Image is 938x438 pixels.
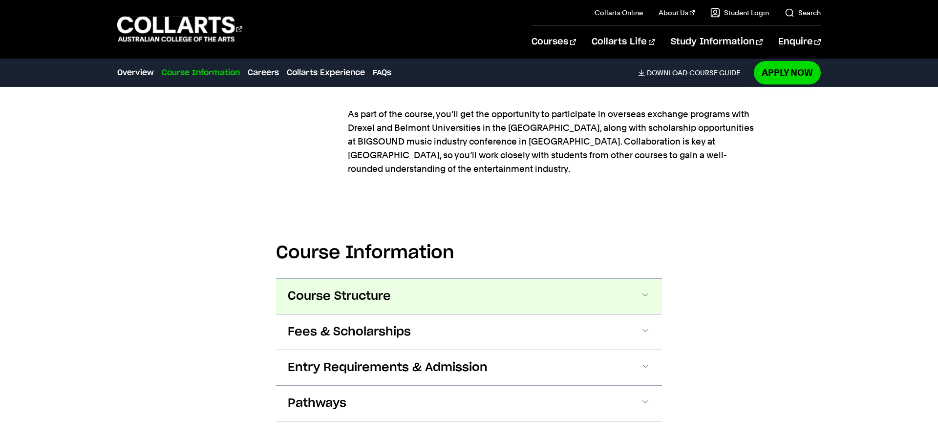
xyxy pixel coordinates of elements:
button: Fees & Scholarships [276,314,662,350]
a: Student Login [710,8,769,18]
a: Course Information [162,67,240,79]
a: Apply Now [754,61,821,84]
h2: Course Information [276,242,662,264]
span: Pathways [288,396,346,411]
a: DownloadCourse Guide [638,68,748,77]
a: FAQs [373,67,391,79]
a: Study Information [671,26,763,58]
a: About Us [659,8,695,18]
p: As part of the course, you’ll get the opportunity to participate in overseas exchange programs wi... [348,94,761,176]
span: Course Structure [288,289,391,304]
a: Overview [117,67,154,79]
a: Collarts Experience [287,67,365,79]
a: Careers [248,67,279,79]
a: Collarts Online [595,8,643,18]
span: Fees & Scholarships [288,324,411,340]
button: Course Structure [276,279,662,314]
a: Enquire [778,26,821,58]
a: Search [785,8,821,18]
span: Entry Requirements & Admission [288,360,488,375]
a: Collarts Life [592,26,655,58]
button: Entry Requirements & Admission [276,350,662,385]
span: Download [647,68,687,77]
button: Pathways [276,386,662,421]
a: Courses [532,26,576,58]
div: Go to homepage [117,15,242,43]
